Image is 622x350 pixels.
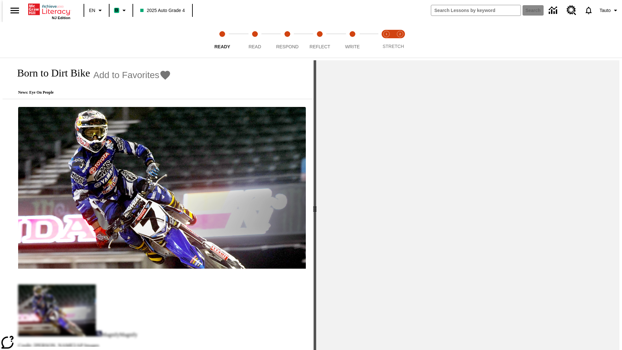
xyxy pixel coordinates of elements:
[111,5,131,16] button: Boost Class color is mint green. Change class color
[334,22,371,58] button: Write step 5 of 5
[3,60,314,347] div: reading
[203,22,241,58] button: Ready step 1 of 5
[140,7,185,14] span: 2025 Auto Grade 4
[386,32,387,36] text: 1
[597,5,622,16] button: Profile/Settings
[93,70,159,80] span: Add to Favorites
[214,44,230,49] span: Ready
[89,7,95,14] span: EN
[236,22,273,58] button: Read step 2 of 5
[391,22,409,58] button: Stretch Respond step 2 of 2
[377,22,396,58] button: Stretch Read step 1 of 2
[86,5,107,16] button: Language: EN, Select a language
[431,5,521,16] input: search field
[383,44,404,49] span: STRETCH
[545,2,563,19] a: Data Center
[600,7,611,14] span: Tauto
[580,2,597,19] a: Notifications
[310,44,330,49] span: Reflect
[399,32,401,36] text: 2
[314,60,316,350] div: Press Enter or Spacebar and then press right and left arrow keys to move the slider
[276,44,298,49] span: Respond
[28,2,70,20] div: Home
[301,22,339,58] button: Reflect step 4 of 5
[345,44,360,49] span: Write
[5,1,24,20] button: Open side menu
[563,2,580,19] a: Resource Center, Will open in new tab
[269,22,306,58] button: Respond step 3 of 5
[316,60,619,350] div: activity
[18,107,306,269] img: Motocross racer James Stewart flies through the air on his dirt bike.
[52,16,70,20] span: NJ Edition
[248,44,261,49] span: Read
[115,6,118,14] span: B
[10,67,90,79] h1: Born to Dirt Bike
[10,90,171,95] p: News: Eye On People
[93,69,171,81] button: Add to Favorites - Born to Dirt Bike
